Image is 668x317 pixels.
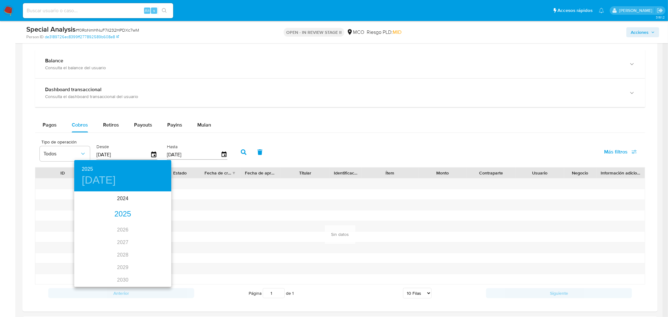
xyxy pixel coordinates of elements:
div: 2025 [74,208,171,221]
button: 2025 [82,165,93,174]
button: [DATE] [82,174,116,187]
div: 2024 [74,192,171,205]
